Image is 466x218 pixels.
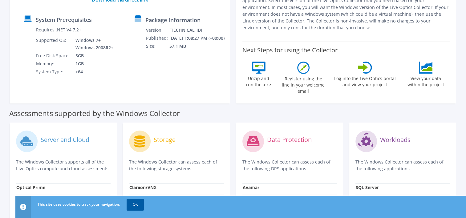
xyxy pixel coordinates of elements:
[169,42,227,50] td: 57.1 MB
[16,159,111,172] p: The Windows Collector supports all of the Live Optics compute and cloud assessments.
[169,26,227,34] td: [TECHNICAL_ID]
[16,195,44,201] label: Windows
[242,159,337,172] p: The Windows Collector can assess each of the following DPS applications.
[127,199,144,210] a: OK
[36,17,92,23] label: System Prerequisites
[355,159,450,172] p: The Windows Collector can assess each of the following applications.
[129,184,156,190] strong: Clariion/VNX
[356,195,369,201] strong: Oracle
[129,159,224,172] p: The Windows Collector can assess each of the following storage systems.
[36,27,81,33] label: Requires .NET V4.7.2+
[16,184,45,190] strong: Optical Prime
[243,195,261,201] strong: Cohesity
[71,36,115,52] td: Windows 7+ Windows 2008R2+
[334,74,396,88] label: Log into the Live Optics portal and view your project
[403,74,448,88] label: View your data within the project
[146,42,169,50] td: Size:
[36,36,71,52] td: Supported OS:
[356,184,379,190] strong: SQL Server
[36,68,71,76] td: System Type:
[243,184,259,190] strong: Avamar
[9,110,180,116] label: Assessments supported by the Windows Collector
[380,137,411,143] label: Workloads
[71,68,115,76] td: x64
[154,137,176,143] label: Storage
[169,34,227,42] td: [DATE] 1:08:27 PM (+00:00)
[38,202,120,207] span: This site uses cookies to track your navigation.
[71,52,115,60] td: 5GB
[146,26,169,34] td: Version:
[280,74,326,94] label: Register using the line in your welcome email
[245,74,273,88] label: Unzip and run the .exe
[145,17,201,23] label: Package Information
[36,52,71,60] td: Free Disk Space:
[36,60,71,68] td: Memory:
[41,137,89,143] label: Server and Cloud
[242,46,338,54] label: Next Steps for using the Collector
[71,60,115,68] td: 1GB
[146,34,169,42] td: Published:
[267,137,312,143] label: Data Protection
[129,195,141,201] strong: Unity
